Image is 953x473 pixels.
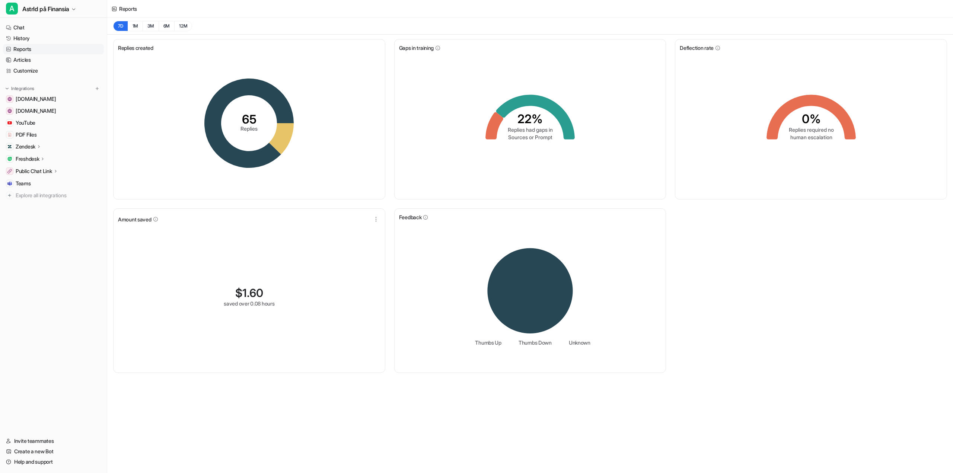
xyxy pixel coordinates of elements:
[16,95,56,103] span: [DOMAIN_NAME]
[790,134,832,140] tspan: human escalation
[4,86,10,91] img: expand menu
[16,155,39,163] p: Freshdesk
[508,134,552,140] tspan: Sources or Prompt
[128,21,143,31] button: 1M
[3,85,36,92] button: Integrations
[3,457,104,467] a: Help and support
[6,192,13,199] img: explore all integrations
[242,112,256,127] tspan: 65
[801,112,820,126] tspan: 0%
[3,22,104,33] a: Chat
[224,300,274,307] div: saved over 0.08 hours
[242,286,263,300] span: 1.60
[16,167,52,175] p: Public Chat Link
[159,21,175,31] button: 6M
[7,169,12,173] img: Public Chat Link
[7,97,12,101] img: wiki.finansia.se
[235,286,263,300] div: $
[118,215,152,223] span: Amount saved
[11,86,34,92] p: Integrations
[3,178,104,189] a: TeamsTeams
[7,144,12,149] img: Zendesk
[470,339,501,346] li: Thumbs Up
[6,3,18,15] span: A
[7,181,12,186] img: Teams
[7,109,12,113] img: www.finansia.se
[3,65,104,76] a: Customize
[3,436,104,446] a: Invite teammates
[3,130,104,140] a: PDF FilesPDF Files
[3,33,104,44] a: History
[174,21,192,31] button: 12M
[3,55,104,65] a: Articles
[240,125,258,132] tspan: Replies
[3,118,104,128] a: YouTubeYouTube
[3,106,104,116] a: www.finansia.se[DOMAIN_NAME]
[143,21,159,31] button: 3M
[517,112,543,126] tspan: 22%
[16,143,35,150] p: Zendesk
[118,44,153,52] span: Replies created
[7,132,12,137] img: PDF Files
[16,119,35,127] span: YouTube
[680,44,714,52] span: Deflection rate
[507,127,552,133] tspan: Replies had gaps in
[788,127,834,133] tspan: Replies required no
[7,157,12,161] img: Freshdesk
[16,131,36,138] span: PDF Files
[113,21,128,31] button: 7D
[22,4,69,14] span: AstrId på Finansia
[399,44,434,52] span: Gaps in training
[513,339,552,346] li: Thumbs Down
[399,213,422,221] span: Feedback
[3,446,104,457] a: Create a new Bot
[3,94,104,104] a: wiki.finansia.se[DOMAIN_NAME]
[3,44,104,54] a: Reports
[7,121,12,125] img: YouTube
[16,107,56,115] span: [DOMAIN_NAME]
[3,190,104,201] a: Explore all integrations
[16,189,101,201] span: Explore all integrations
[16,180,31,187] span: Teams
[564,339,590,346] li: Unknown
[95,86,100,91] img: menu_add.svg
[119,5,137,13] div: Reports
